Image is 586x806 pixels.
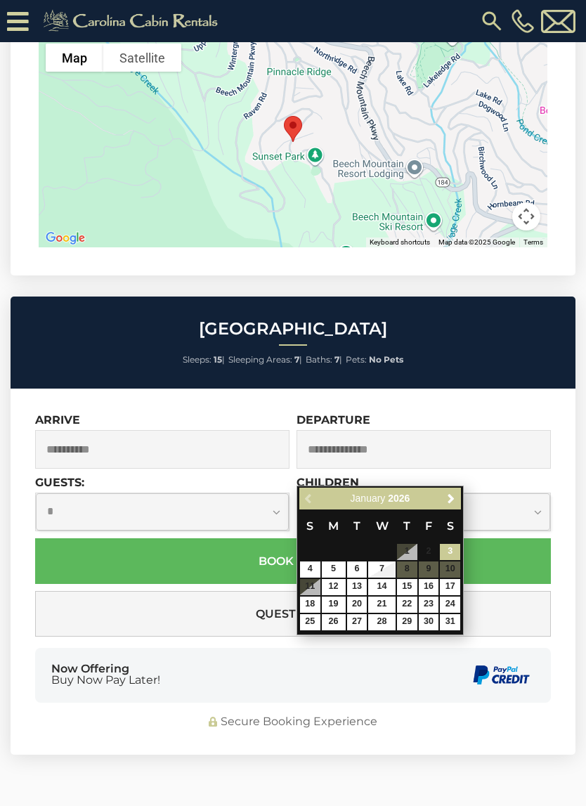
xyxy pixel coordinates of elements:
a: 23 [419,597,439,613]
span: Buy Now Pay Later! [51,675,160,686]
span: Pets: [346,354,367,365]
label: Guests: [35,476,84,489]
span: Saturday [447,519,454,533]
a: 28 [368,614,395,630]
a: 17 [440,579,460,595]
span: Sleeps: [183,354,211,365]
label: Children [297,476,359,489]
a: 19 [322,597,346,613]
a: 26 [322,614,346,630]
span: Sleeping Areas: [228,354,292,365]
a: 18 [300,597,320,613]
span: Next [445,493,457,505]
a: 13 [347,579,367,595]
img: Google [42,229,89,247]
button: Book Now [35,538,551,584]
button: Questions? [35,591,551,637]
strong: 7 [294,354,299,365]
a: 24 [440,597,460,613]
a: 14 [368,579,395,595]
a: 7 [368,561,395,578]
span: Sunday [306,519,313,533]
a: 5 [322,561,346,578]
span: Baths: [306,354,332,365]
span: January [351,493,386,504]
label: Arrive [35,413,80,427]
div: Southern Star Lodge [278,110,308,148]
a: 6 [347,561,367,578]
a: 31 [440,614,460,630]
span: Tuesday [353,519,360,533]
button: Show satellite imagery [103,44,181,72]
span: Monday [328,519,339,533]
span: Friday [425,519,432,533]
li: | [228,351,302,369]
img: search-regular.svg [479,8,504,34]
li: | [183,351,225,369]
a: Terms (opens in new tab) [523,238,543,246]
div: Now Offering [51,663,160,686]
a: 25 [300,614,320,630]
span: Thursday [403,519,410,533]
h2: [GEOGRAPHIC_DATA] [14,320,572,338]
a: 22 [397,597,417,613]
li: | [306,351,342,369]
span: Map data ©2025 Google [438,238,515,246]
a: 29 [397,614,417,630]
button: Show street map [46,44,103,72]
span: 2026 [388,493,410,504]
a: 21 [368,597,395,613]
label: Departure [297,413,370,427]
a: 16 [419,579,439,595]
a: 30 [419,614,439,630]
button: Map camera controls [512,202,540,230]
a: Open this area in Google Maps (opens a new window) [42,229,89,247]
a: Next [442,490,460,507]
button: Keyboard shortcuts [370,238,430,247]
div: Secure Booking Experience [35,714,551,730]
strong: 15 [214,354,222,365]
a: 12 [322,579,346,595]
a: 3 [440,544,460,560]
a: 27 [347,614,367,630]
span: Wednesday [376,519,389,533]
strong: No Pets [369,354,403,365]
a: 20 [347,597,367,613]
a: [PHONE_NUMBER] [508,9,538,33]
img: Khaki-logo.png [36,7,230,35]
strong: 7 [334,354,339,365]
a: 15 [397,579,417,595]
a: 4 [300,561,320,578]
